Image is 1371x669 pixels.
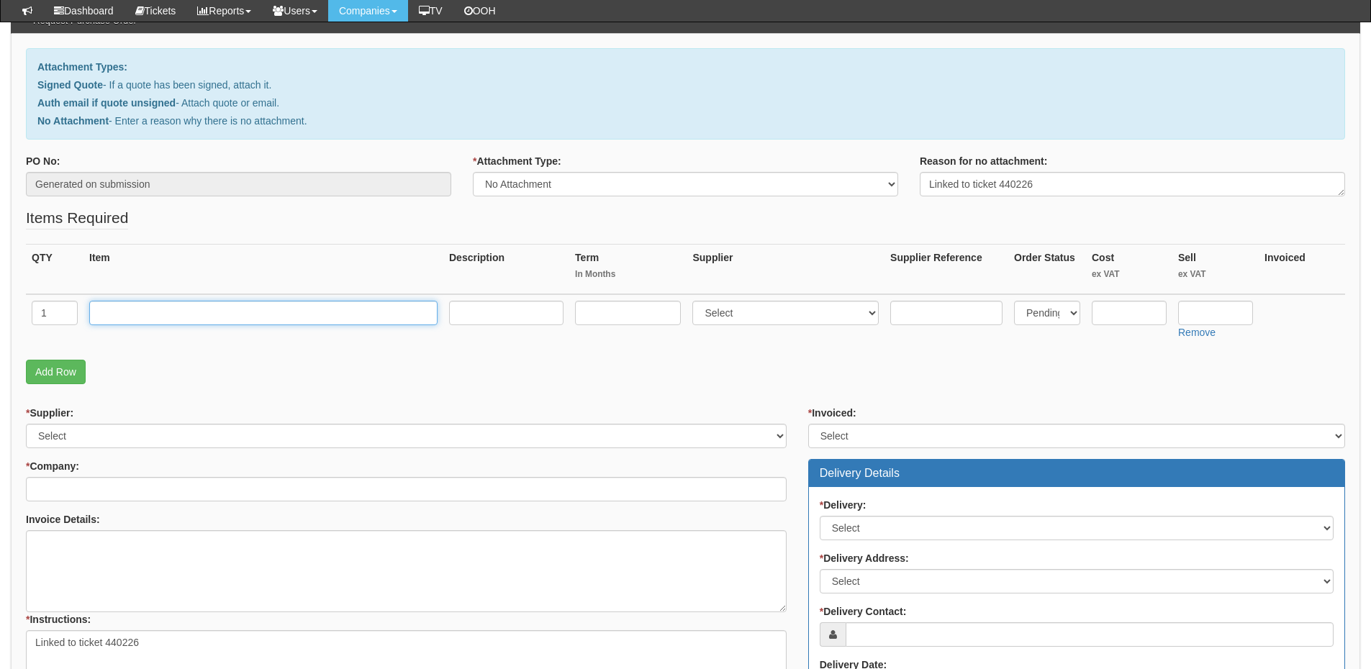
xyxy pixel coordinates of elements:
[26,612,91,627] label: Instructions:
[26,512,100,527] label: Invoice Details:
[37,78,1334,92] p: - If a quote has been signed, attach it.
[37,79,103,91] b: Signed Quote
[920,154,1047,168] label: Reason for no attachment:
[575,268,681,281] small: In Months
[820,498,867,512] label: Delivery:
[26,406,73,420] label: Supplier:
[37,61,127,73] b: Attachment Types:
[1172,244,1259,294] th: Sell
[443,244,569,294] th: Description
[26,207,128,229] legend: Items Required
[1092,268,1167,281] small: ex VAT
[37,97,176,109] b: Auth email if quote unsigned
[26,360,86,384] a: Add Row
[26,459,79,473] label: Company:
[687,244,884,294] th: Supplier
[1178,327,1216,338] a: Remove
[37,96,1334,110] p: - Attach quote or email.
[83,244,443,294] th: Item
[569,244,687,294] th: Term
[26,244,83,294] th: QTY
[820,467,1334,480] h3: Delivery Details
[1008,244,1086,294] th: Order Status
[37,114,1334,128] p: - Enter a reason why there is no attachment.
[37,115,109,127] b: No Attachment
[1259,244,1345,294] th: Invoiced
[473,154,561,168] label: Attachment Type:
[820,551,909,565] label: Delivery Address:
[820,604,907,619] label: Delivery Contact:
[1178,268,1253,281] small: ex VAT
[26,154,60,168] label: PO No:
[884,244,1008,294] th: Supplier Reference
[808,406,856,420] label: Invoiced:
[1086,244,1172,294] th: Cost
